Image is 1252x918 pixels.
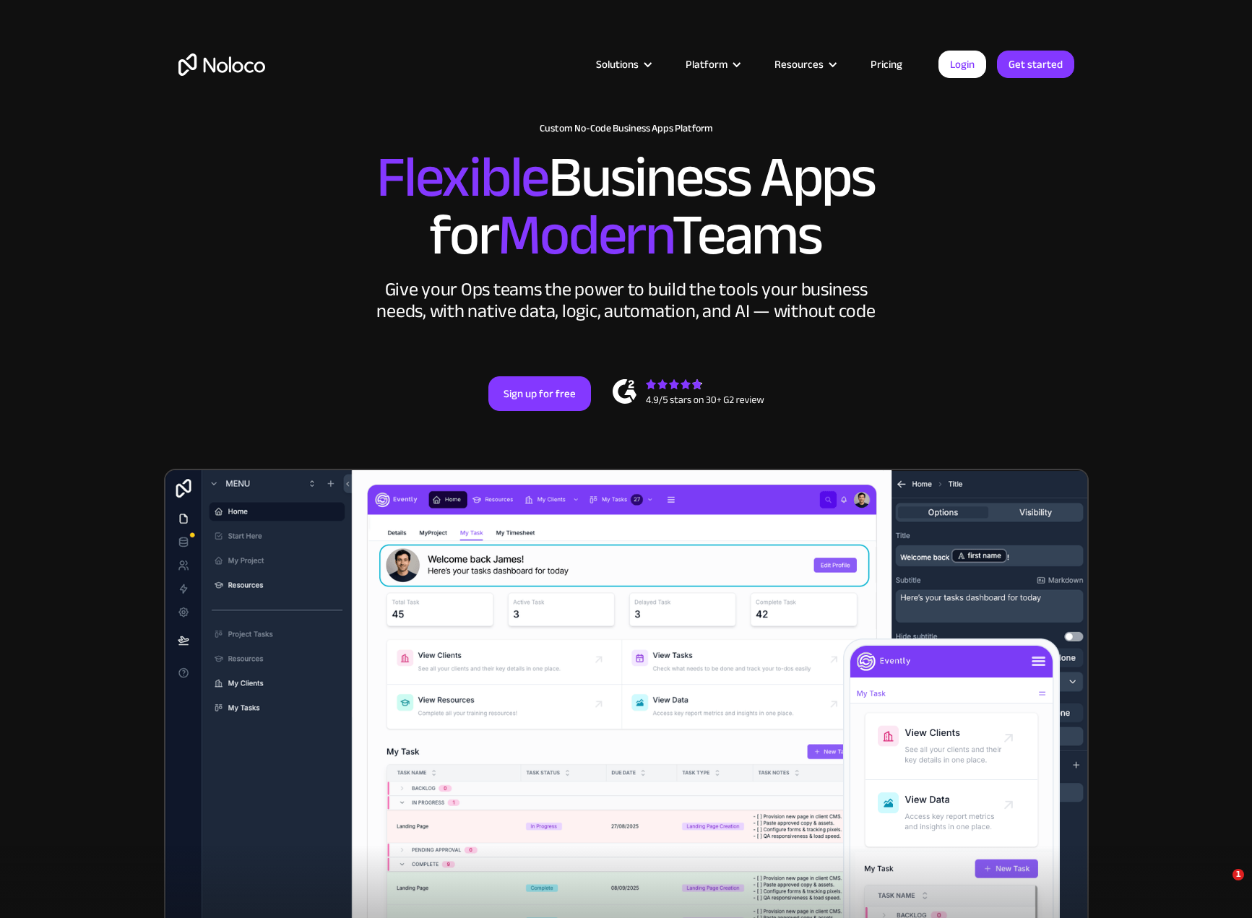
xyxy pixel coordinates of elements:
div: Solutions [578,55,668,74]
span: Flexible [376,124,548,231]
h2: Business Apps for Teams [178,149,1074,264]
a: Login [938,51,986,78]
span: Modern [498,181,672,289]
div: Resources [774,55,824,74]
div: Platform [668,55,756,74]
div: Give your Ops teams the power to build the tools your business needs, with native data, logic, au... [374,279,879,322]
a: Pricing [852,55,920,74]
span: 1 [1232,869,1244,880]
iframe: Intercom live chat [1203,869,1238,904]
div: Resources [756,55,852,74]
a: Sign up for free [488,376,591,411]
a: home [178,53,265,76]
div: Platform [686,55,728,74]
a: Get started [997,51,1074,78]
div: Solutions [596,55,639,74]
